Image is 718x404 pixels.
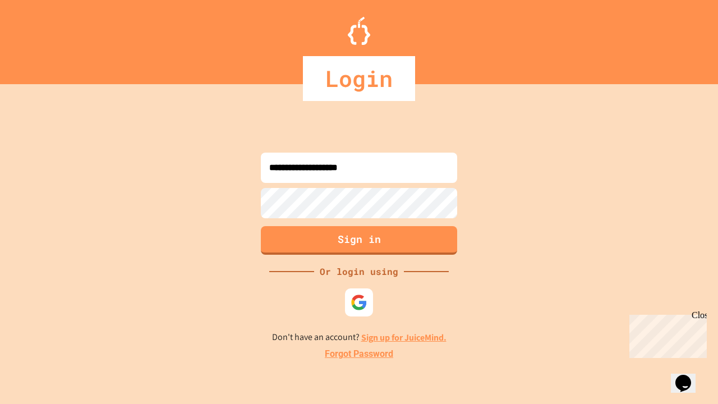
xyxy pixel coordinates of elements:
iframe: chat widget [625,310,707,358]
a: Sign up for JuiceMind. [361,332,447,343]
button: Sign in [261,226,457,255]
a: Forgot Password [325,347,393,361]
img: google-icon.svg [351,294,367,311]
p: Don't have an account? [272,330,447,345]
img: Logo.svg [348,17,370,45]
iframe: chat widget [671,359,707,393]
div: Login [303,56,415,101]
div: Or login using [314,265,404,278]
div: Chat with us now!Close [4,4,77,71]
